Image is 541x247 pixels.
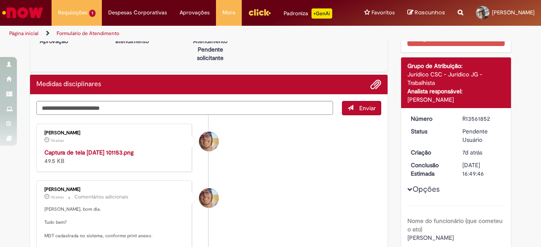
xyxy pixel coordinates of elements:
[74,193,128,201] small: Comentários adicionais
[89,10,96,17] span: 1
[51,138,64,143] span: 7d atrás
[190,45,231,62] p: Pendente solicitante
[311,8,332,19] p: +GenAi
[404,127,456,136] dt: Status
[404,161,456,178] dt: Conclusão Estimada
[180,8,210,17] span: Aprovações
[407,87,505,95] div: Analista responsável:
[407,70,505,87] div: Jurídico CSC - Jurídico JG - Trabalhista
[44,148,185,165] div: 49.5 KB
[462,114,502,123] div: R13561852
[462,127,502,144] div: Pendente Usuário
[199,132,219,151] div: Pedro Henrique De Oliveira Alves
[404,148,456,157] dt: Criação
[199,188,219,208] div: Pedro Henrique De Oliveira Alves
[248,6,271,19] img: click_logo_yellow_360x200.png
[407,217,503,233] b: Nome do funcionário (que cometeu o ato)
[51,195,64,200] span: 7d atrás
[462,149,482,156] span: 7d atrás
[44,149,134,156] a: Captura de tela [DATE] 101153.png
[6,26,354,41] ul: Trilhas de página
[404,114,456,123] dt: Número
[462,148,502,157] div: 24/09/2025 09:49:42
[9,30,38,37] a: Página inicial
[407,9,445,17] a: Rascunhos
[359,104,376,112] span: Enviar
[462,161,502,178] div: [DATE] 16:49:46
[222,8,235,17] span: More
[370,79,381,90] button: Adicionar anexos
[492,9,535,16] span: [PERSON_NAME]
[44,187,185,192] div: [PERSON_NAME]
[51,138,64,143] time: 24/09/2025 10:12:33
[51,195,64,200] time: 24/09/2025 10:12:22
[1,4,44,21] img: ServiceNow
[372,8,395,17] span: Favoritos
[407,95,505,104] div: [PERSON_NAME]
[44,130,185,136] div: [PERSON_NAME]
[342,101,381,115] button: Enviar
[407,234,454,242] span: [PERSON_NAME]
[57,30,119,37] a: Formulário de Atendimento
[108,8,167,17] span: Despesas Corporativas
[407,62,505,70] div: Grupo de Atribuição:
[36,101,333,115] textarea: Digite sua mensagem aqui...
[284,8,332,19] div: Padroniza
[415,8,445,16] span: Rascunhos
[36,81,101,88] h2: Medidas disciplinares Histórico de tíquete
[58,8,87,17] span: Requisições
